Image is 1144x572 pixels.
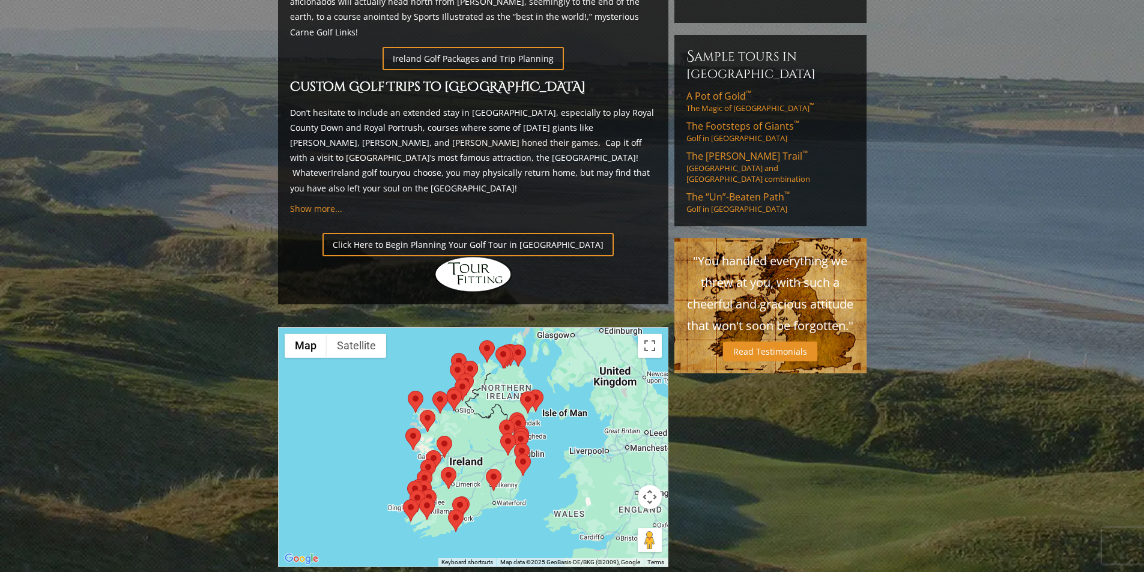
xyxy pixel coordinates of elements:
button: Drag Pegman onto the map to open Street View [638,528,662,552]
a: The [PERSON_NAME] Trail™[GEOGRAPHIC_DATA] and [GEOGRAPHIC_DATA] combination [686,149,855,184]
button: Show satellite imagery [327,334,386,358]
p: "You handled everything we threw at you, with such a cheerful and gracious attitude that won't so... [686,250,855,337]
span: Map data ©2025 GeoBasis-DE/BKG (©2009), Google [500,559,640,565]
h2: Custom Golf Trips to [GEOGRAPHIC_DATA] [290,77,656,98]
sup: ™ [746,88,751,98]
a: Open this area in Google Maps (opens a new window) [282,551,321,567]
h6: Sample Tours in [GEOGRAPHIC_DATA] [686,47,855,82]
span: A Pot of Gold [686,89,751,103]
span: The [PERSON_NAME] Trail [686,149,808,163]
a: Ireland golf tour [331,167,396,178]
sup: ™ [784,189,790,199]
sup: ™ [810,102,814,110]
span: The Footsteps of Giants [686,119,799,133]
sup: ™ [802,148,808,158]
a: Click Here to Begin Planning Your Golf Tour in [GEOGRAPHIC_DATA] [322,233,614,256]
a: Terms (opens in new tab) [647,559,664,565]
img: Google [282,551,321,567]
button: Toggle fullscreen view [638,334,662,358]
p: Don’t hesitate to include an extended stay in [GEOGRAPHIC_DATA], especially to play Royal County ... [290,105,656,196]
button: Map camera controls [638,485,662,509]
img: Hidden Links [434,256,512,292]
button: Show street map [285,334,327,358]
a: The Footsteps of Giants™Golf in [GEOGRAPHIC_DATA] [686,119,855,143]
a: The “Un”-Beaten Path™Golf in [GEOGRAPHIC_DATA] [686,190,855,214]
span: The “Un”-Beaten Path [686,190,790,203]
a: Read Testimonials [723,342,817,361]
a: Show more... [290,203,342,214]
a: Ireland Golf Packages and Trip Planning [383,47,564,70]
a: A Pot of Gold™The Magic of [GEOGRAPHIC_DATA]™ [686,89,855,113]
sup: ™ [794,118,799,128]
button: Keyboard shortcuts [441,558,493,567]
